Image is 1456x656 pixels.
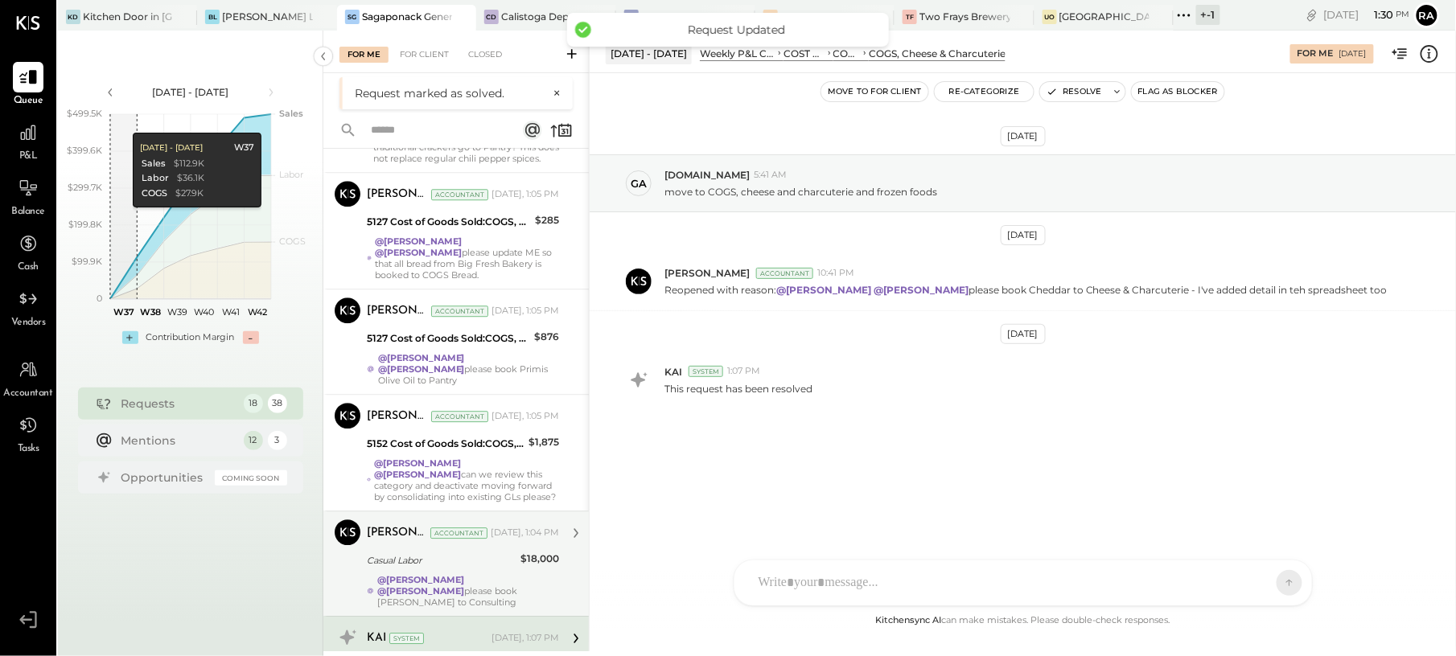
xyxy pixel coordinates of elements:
[1001,225,1046,245] div: [DATE]
[599,23,873,37] div: Request Updated
[1,284,56,330] a: Vendors
[664,168,750,182] span: [DOMAIN_NAME]
[874,284,969,296] strong: @[PERSON_NAME]
[374,469,461,480] strong: @[PERSON_NAME]
[492,632,559,645] div: [DATE], 1:07 PM
[664,283,1388,297] p: Reopened with reason: please book Cheddar to Cheese & Charcuterie - I've added detail in teh spre...
[1,117,56,164] a: P&L
[122,331,138,344] div: +
[374,457,559,502] div: can we review this category and deactivate moving forward by consolidating into existing GLs please?
[279,169,303,180] text: Labor
[139,142,202,154] div: [DATE] - [DATE]
[68,219,102,230] text: $199.8K
[1324,7,1410,23] div: [DATE]
[1001,126,1046,146] div: [DATE]
[501,10,579,23] div: Calistoga Depot
[377,574,559,608] div: please book [PERSON_NAME] to Consulting
[754,169,787,182] span: 5:41 AM
[345,10,360,24] div: SG
[545,86,561,100] button: ×
[367,436,524,452] div: 5152 Cost of Goods Sold:COGS, Retail Bread:COGS, Bakery
[534,329,559,345] div: $876
[492,410,559,423] div: [DATE], 1:05 PM
[606,43,692,64] div: [DATE] - [DATE]
[378,352,465,363] strong: @[PERSON_NAME]
[141,172,168,185] div: Labor
[1,410,56,457] a: Tasks
[222,306,240,318] text: W41
[19,150,38,164] span: P&L
[664,365,682,379] span: KAI
[903,10,917,24] div: TF
[248,306,267,318] text: W42
[97,293,102,304] text: 0
[392,47,457,63] div: For Client
[664,266,750,280] span: [PERSON_NAME]
[1,62,56,109] a: Queue
[83,10,173,23] div: Kitchen Door in [GEOGRAPHIC_DATA]
[122,85,259,99] div: [DATE] - [DATE]
[1001,324,1046,344] div: [DATE]
[14,94,43,109] span: Queue
[367,214,530,230] div: 5127 Cost of Goods Sold:COGS, House Made Food:COGS, Grab & Go
[689,366,723,377] div: System
[624,10,639,24] div: WG
[367,525,427,541] div: [PERSON_NAME]
[367,630,386,646] div: KAI
[215,470,287,486] div: Coming Soon
[367,187,428,203] div: [PERSON_NAME]
[780,10,870,23] div: [GEOGRAPHIC_DATA]
[67,145,102,156] text: $399.6K
[1,173,56,219] a: Balance
[141,158,165,170] div: Sales
[664,382,812,396] p: This request has been resolved
[355,85,545,101] div: Request marked as solved.
[1339,48,1367,59] div: [DATE]
[833,47,861,60] div: COGS, Retail & Market
[18,260,39,275] span: Cash
[374,457,461,469] strong: @[PERSON_NAME]
[279,108,303,119] text: Sales
[378,363,465,375] strong: @[PERSON_NAME]
[641,10,731,23] div: Wine Gallery Laguna
[167,306,187,318] text: W39
[431,189,488,200] div: Accountant
[367,552,516,568] div: Casual Labor
[1,355,56,401] a: Accountant
[784,47,825,60] div: COST OF GOODS SOLD (COGS)
[378,352,559,386] div: please book Primis Olive Oil to Pantry
[484,10,499,24] div: CD
[121,469,207,486] div: Opportunities
[4,387,53,401] span: Accountant
[1043,10,1057,24] div: Uo
[367,408,428,424] div: [PERSON_NAME]
[243,331,259,344] div: -
[176,172,204,185] div: $36.1K
[529,434,559,450] div: $1,875
[367,303,428,319] div: [PERSON_NAME]
[520,551,559,567] div: $18,000
[377,574,464,585] strong: @[PERSON_NAME]
[173,158,204,170] div: $112.9K
[11,316,46,330] span: Vendors
[375,247,462,258] strong: @[PERSON_NAME]
[763,10,778,24] div: AH
[233,141,253,154] div: W37
[919,10,1010,23] div: Two Frays Brewery
[279,236,306,247] text: COGS
[67,108,102,119] text: $499.5K
[244,394,263,413] div: 18
[268,431,287,450] div: 3
[700,47,775,60] div: Weekly P&L Comparison
[375,236,559,281] div: please update ME so that all bread from Big Fresh Bakery is booked to COGS Bread.
[756,268,813,279] div: Accountant
[821,82,928,101] button: Move to for client
[1,228,56,275] a: Cash
[492,188,559,201] div: [DATE], 1:05 PM
[1304,6,1320,23] div: copy link
[776,284,871,296] strong: @[PERSON_NAME]
[1414,2,1440,28] button: Ra
[66,10,80,24] div: KD
[18,442,39,457] span: Tasks
[389,633,424,644] div: System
